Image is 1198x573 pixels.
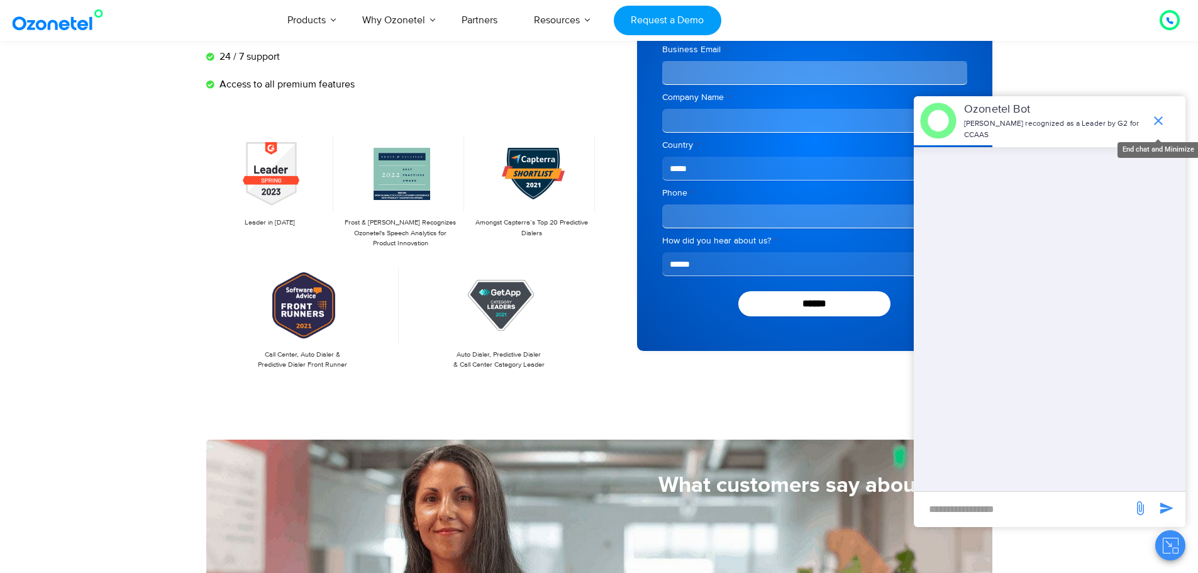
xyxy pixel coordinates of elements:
a: Request a Demo [614,6,721,35]
h5: What customers say about us! [206,474,958,496]
p: Frost & [PERSON_NAME] Recognizes Ozonetel's Speech Analytics for Product Innovation [343,218,458,249]
span: Access to all premium features [216,77,355,92]
p: Ozonetel Bot [964,101,1145,118]
p: Leader in [DATE] [213,218,327,228]
div: new-msg-input [920,498,1126,521]
label: Business Email [662,43,967,56]
span: send message [1128,496,1153,521]
label: Phone [662,187,967,199]
p: Call Center, Auto Dialer & Predictive Dialer Front Runner [213,350,393,370]
label: How did you hear about us? [662,235,967,247]
label: Country [662,139,967,152]
p: Amongst Capterra’s Top 20 Predictive Dialers [474,218,589,238]
label: Company Name [662,91,967,104]
span: send message [1154,496,1179,521]
img: header [920,103,957,139]
span: 24 / 7 support [216,49,280,64]
button: Close chat [1155,530,1185,560]
span: end chat or minimize [1146,108,1171,133]
p: [PERSON_NAME] recognized as a Leader by G2 for CCAAS [964,118,1145,141]
p: Auto Dialer, Predictive Dialer & Call Center Category Leader [409,350,589,370]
